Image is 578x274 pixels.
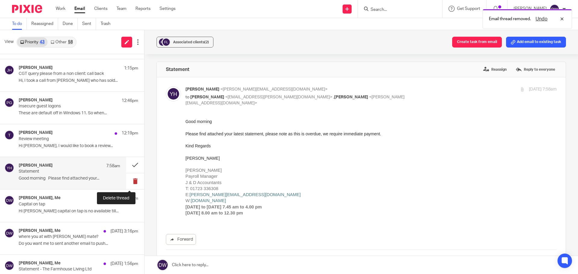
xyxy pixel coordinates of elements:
[19,228,61,233] h4: [PERSON_NAME], Me
[19,163,53,168] h4: [PERSON_NAME]
[5,130,14,140] img: svg%3E
[506,37,566,48] button: Add email to existing task
[82,18,96,30] a: Sent
[122,130,138,136] p: 12:19pm
[5,195,14,205] img: svg%3E
[19,65,53,70] h4: [PERSON_NAME]
[135,6,151,12] a: Reports
[19,169,100,174] p: Statement
[166,86,181,101] img: svg%3E
[19,137,114,142] p: Review meeting
[40,40,45,44] div: 43
[166,66,189,72] h4: Statement
[550,4,559,14] img: svg%3E
[225,95,332,99] span: <[EMAIL_ADDRESS][PERSON_NAME][DOMAIN_NAME]>
[12,18,27,30] a: To do
[158,38,167,47] img: svg%3E
[162,38,171,47] img: svg%3E
[534,15,549,23] button: Undo
[333,95,334,99] span: ,
[19,111,138,116] p: These are default off in Windows 11. So when...
[56,6,65,12] a: Work
[185,95,189,99] span: to
[19,176,120,181] p: Good morning Please find attached your...
[185,87,219,91] span: [PERSON_NAME]
[5,65,14,75] img: svg%3E
[160,6,176,12] a: Settings
[19,143,138,149] p: Hi [PERSON_NAME], I would like to book a review...
[48,37,76,47] a: Other58
[110,228,138,234] p: [DATE] 3:16pm
[101,18,115,30] a: Trash
[110,195,138,202] p: [DATE] 3:32pm
[19,234,114,239] p: where you at with [PERSON_NAME] mate?
[4,74,115,79] a: [PERSON_NAME][EMAIL_ADDRESS][DOMAIN_NAME]
[19,130,53,135] h4: [PERSON_NAME]
[19,202,114,207] p: Capital on tap
[19,98,53,103] h4: [PERSON_NAME]
[220,87,328,91] span: <[PERSON_NAME][EMAIL_ADDRESS][DOMAIN_NAME]>
[5,261,14,270] img: svg%3E
[529,86,557,93] p: [DATE] 7:58am
[68,40,73,44] div: 58
[63,18,78,30] a: Done
[173,40,209,44] span: Associated clients
[5,39,14,45] span: View
[452,37,502,48] button: Create task from email
[19,241,138,246] p: Do you want me to sent another email to push...
[190,95,224,99] span: [PERSON_NAME]
[19,209,138,214] p: Hi [PERSON_NAME] capital on tap is no available till...
[17,37,48,47] a: Priority43
[5,80,41,85] a: [DOMAIN_NAME]
[19,78,138,83] p: Hi, I took a call from [PERSON_NAME] who has sold...
[157,37,213,48] button: Associated clients(2)
[110,261,138,267] p: [DATE] 1:56pm
[31,18,58,30] a: Reassigned
[12,5,42,13] img: Pixie
[5,228,14,238] img: svg%3E
[204,40,209,44] span: (2)
[5,163,14,173] img: svg%3E
[94,6,107,12] a: Clients
[19,267,114,272] p: Statement - The Farmhouse Living Ltd
[334,95,368,99] span: [PERSON_NAME]
[5,98,14,107] img: svg%3E
[106,163,120,169] p: 7:58am
[122,98,138,104] p: 12:46pm
[482,65,508,74] label: Reassign
[124,65,138,71] p: 1:15pm
[117,6,126,12] a: Team
[19,104,114,109] p: Insecure guest logons
[74,6,85,12] a: Email
[166,234,196,245] a: Forward
[19,71,114,76] p: CGT query please from a non client: call back
[19,195,61,201] h4: [PERSON_NAME], Me
[514,65,557,74] label: Reply to everyone
[489,16,531,22] p: Email thread removed.
[166,255,200,262] h3: Attachments
[19,261,61,266] h4: [PERSON_NAME], Me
